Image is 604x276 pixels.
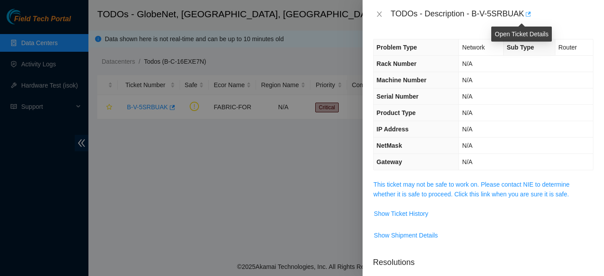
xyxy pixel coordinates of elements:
button: Close [373,10,386,19]
span: IP Address [377,126,409,133]
span: Serial Number [377,93,419,100]
span: Problem Type [377,44,417,51]
p: Resolutions [373,249,593,268]
span: Gateway [377,158,402,165]
div: Open Ticket Details [491,27,552,42]
div: TODOs - Description - B-V-5SRBUAK [391,7,593,21]
span: Rack Number [377,60,417,67]
span: Network [462,44,485,51]
span: N/A [462,126,472,133]
span: Show Ticket History [374,209,428,218]
button: Show Ticket History [374,207,429,221]
span: N/A [462,109,472,116]
span: NetMask [377,142,402,149]
span: Sub Type [507,44,534,51]
span: N/A [462,60,472,67]
span: N/A [462,158,472,165]
button: Show Shipment Details [374,228,439,242]
span: Router [558,44,577,51]
span: Show Shipment Details [374,230,438,240]
span: N/A [462,142,472,149]
span: close [376,11,383,18]
span: Product Type [377,109,416,116]
a: This ticket may not be safe to work on. Please contact NIE to determine whether it is safe to pro... [374,181,570,198]
span: N/A [462,77,472,84]
span: N/A [462,93,472,100]
span: Machine Number [377,77,427,84]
